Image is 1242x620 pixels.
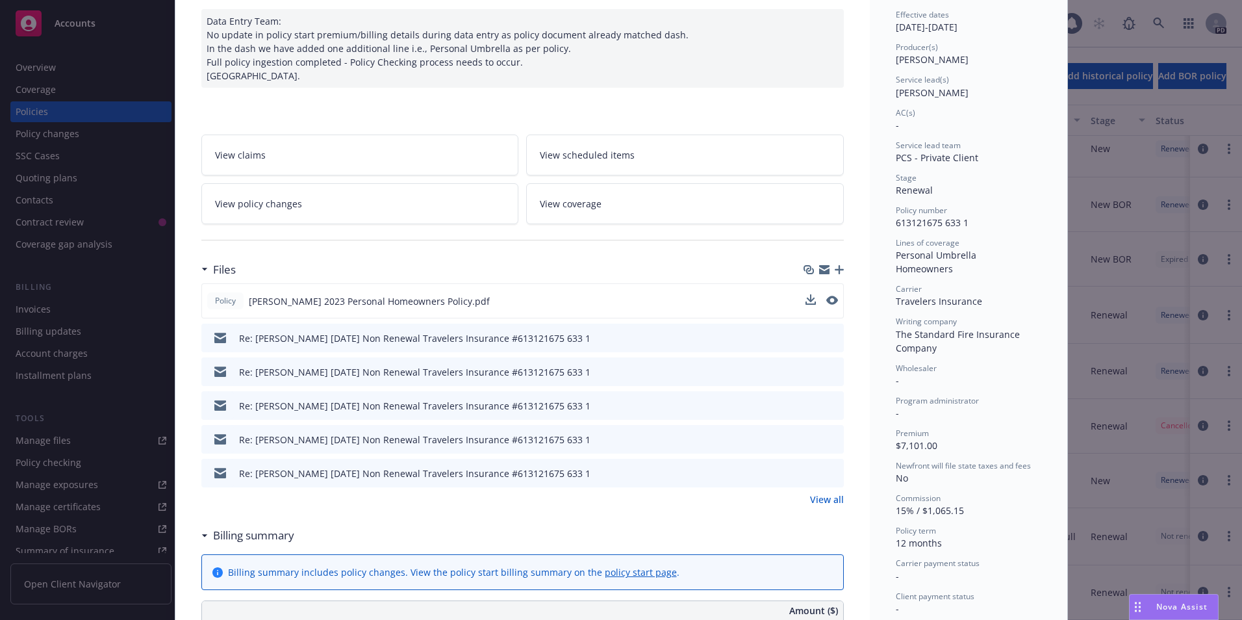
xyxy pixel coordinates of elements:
span: Renewal [896,184,933,196]
button: download file [805,294,816,308]
span: Policy number [896,205,947,216]
button: download file [806,331,817,345]
span: - [896,119,899,131]
span: Service lead(s) [896,74,949,85]
button: preview file [826,294,838,308]
span: Writing company [896,316,957,327]
span: Service lead team [896,140,961,151]
span: Commission [896,493,941,504]
a: policy start page [605,566,677,578]
span: Premium [896,428,929,439]
span: Lines of coverage [896,237,959,248]
span: Travelers Insurance [896,295,982,307]
span: 12 months [896,537,942,549]
button: download file [806,467,817,480]
span: Carrier payment status [896,558,980,569]
span: View scheduled items [540,148,635,162]
span: View coverage [540,197,602,211]
div: Billing summary includes policy changes. View the policy start billing summary on the . [228,565,679,579]
span: 15% / $1,065.15 [896,504,964,517]
span: - [896,570,899,582]
span: - [896,374,899,387]
div: Re: [PERSON_NAME] [DATE] Non Renewal Travelers Insurance #613121675 633 1 [239,331,590,345]
a: View scheduled items [526,135,844,175]
button: download file [806,433,817,446]
span: View claims [215,148,266,162]
span: [PERSON_NAME] [896,86,969,99]
button: preview file [827,467,839,480]
div: Drag to move [1130,595,1146,619]
span: PCS - Private Client [896,151,978,164]
span: [PERSON_NAME] [896,53,969,66]
span: Producer(s) [896,42,938,53]
button: download file [806,365,817,379]
span: The Standard Fire Insurance Company [896,328,1022,354]
div: Data Entry Team: No update in policy start premium/billing details during data entry as policy do... [201,9,844,88]
button: preview file [827,331,839,345]
h3: Billing summary [213,527,294,544]
a: View all [810,493,844,506]
div: Re: [PERSON_NAME] [DATE] Non Renewal Travelers Insurance #613121675 633 1 [239,467,590,480]
div: [DATE] - [DATE] [896,9,1041,34]
button: preview file [827,399,839,413]
div: Files [201,261,236,278]
span: Effective dates [896,9,949,20]
span: Policy term [896,525,936,536]
span: Policy [212,295,238,307]
span: Nova Assist [1156,601,1208,612]
span: - [896,407,899,419]
span: Stage [896,172,917,183]
span: AC(s) [896,107,915,118]
button: preview file [827,365,839,379]
div: Personal Umbrella [896,248,1041,262]
span: [PERSON_NAME] 2023 Personal Homeowners Policy.pdf [249,294,490,308]
span: Amount ($) [789,604,838,617]
a: View claims [201,135,519,175]
span: Program administrator [896,395,979,406]
button: preview file [827,433,839,446]
span: Newfront will file state taxes and fees [896,460,1031,471]
span: Client payment status [896,591,974,602]
span: No [896,472,908,484]
button: Nova Assist [1129,594,1219,620]
button: download file [805,294,816,305]
div: Re: [PERSON_NAME] [DATE] Non Renewal Travelers Insurance #613121675 633 1 [239,399,590,413]
button: download file [806,399,817,413]
div: Billing summary [201,527,294,544]
a: View coverage [526,183,844,224]
div: Re: [PERSON_NAME] [DATE] Non Renewal Travelers Insurance #613121675 633 1 [239,433,590,446]
div: Homeowners [896,262,1041,276]
span: $7,101.00 [896,439,937,452]
h3: Files [213,261,236,278]
a: View policy changes [201,183,519,224]
span: Carrier [896,283,922,294]
span: View policy changes [215,197,302,211]
span: 613121675 633 1 [896,216,969,229]
button: preview file [826,296,838,305]
span: - [896,602,899,615]
div: Re: [PERSON_NAME] [DATE] Non Renewal Travelers Insurance #613121675 633 1 [239,365,590,379]
span: Wholesaler [896,363,937,374]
